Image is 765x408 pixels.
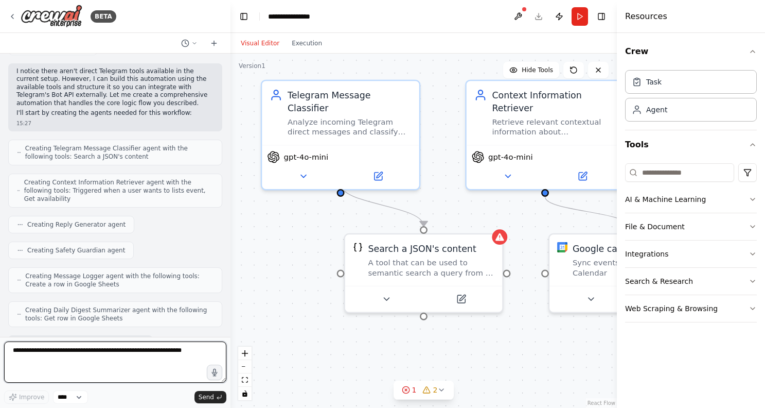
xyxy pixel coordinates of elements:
span: Creating Telegram Message Classifier agent with the following tools: Search a JSON's content [25,144,214,161]
span: Creating Message Logger agent with the following tools: Create a row in Google Sheets [25,272,214,288]
button: zoom in [238,347,252,360]
button: 12 [394,381,454,400]
span: Creating Daily Digest Summarizer agent with the following tools: Get row in Google Sheets [25,306,214,322]
div: Version 1 [239,62,265,70]
button: Open in side panel [546,168,618,184]
div: Google calendar [573,242,646,255]
span: Send [199,393,214,401]
span: Creating Safety Guardian agent [27,246,125,254]
button: Integrations [625,241,757,267]
g: Edge from a10bdebb-f845-47b5-83b0-620037404dd9 to 6a150794-8bc7-4faa-a011-eb54c399fa36 [539,197,634,226]
span: gpt-4o-mini [488,152,533,162]
div: Crew [625,66,757,130]
h4: Resources [625,10,667,23]
button: AI & Machine Learning [625,186,757,213]
button: zoom out [238,360,252,373]
div: Context Information RetrieverRetrieve relevant contextual information about {owner_name} includin... [465,80,625,191]
button: Web Scraping & Browsing [625,295,757,322]
button: Switch to previous chat [177,37,202,49]
div: A tool that can be used to semantic search a query from a JSON's content. [368,258,494,278]
div: Tools [625,159,757,331]
button: toggle interactivity [238,387,252,400]
nav: breadcrumb [268,11,321,22]
div: React Flow controls [238,347,252,400]
div: Analyze incoming Telegram direct messages and classify them with proper intent, priority, languag... [288,117,412,138]
span: gpt-4o-mini [284,152,329,162]
div: BETA [91,10,116,23]
button: Execution [286,37,328,49]
button: Open in side panel [342,168,414,184]
g: Edge from eb6adb9a-e3db-42f2-a3d1-4ab2f246275d to 4b84cf50-993c-417e-bfa0-365d3865734f [334,184,430,226]
button: Send [194,391,226,403]
div: Agent [646,105,667,115]
button: Tools [625,130,757,159]
button: Hide left sidebar [237,9,251,24]
span: 1 [412,385,417,395]
a: React Flow attribution [588,400,615,406]
div: Task [646,77,662,87]
div: JSONSearchToolSearch a JSON's contentA tool that can be used to semantic search a query from a JS... [344,233,503,313]
span: Improve [19,393,44,401]
button: File & Document [625,213,757,240]
button: Open in side panel [425,292,497,307]
span: 2 [433,385,438,395]
img: Google Calendar [557,242,567,252]
span: Creating Context Information Retriever agent with the following tools: Triggered when a user want... [24,178,214,203]
button: Improve [4,390,49,404]
button: Click to speak your automation idea [207,365,222,380]
div: Context Information Retriever [492,89,616,114]
button: fit view [238,373,252,387]
p: I notice there aren't direct Telegram tools available in the current setup. However, I can build ... [16,67,214,108]
button: Start a new chat [206,37,222,49]
span: Creating Reply Generator agent [27,220,126,229]
button: Search & Research [625,268,757,295]
span: Hide Tools [522,66,553,74]
div: Sync events with Google Calendar [573,258,699,278]
div: Telegram Message Classifier [288,89,412,114]
img: Logo [21,5,82,28]
button: Hide right sidebar [594,9,609,24]
div: Telegram Message ClassifierAnalyze incoming Telegram direct messages and classify them with prope... [261,80,420,191]
div: 15:27 [16,120,214,127]
div: Retrieve relevant contextual information about {owner_name} including bio, current roles, availab... [492,117,616,138]
button: Hide Tools [503,62,559,78]
button: Crew [625,37,757,66]
div: Search a JSON's content [368,242,476,255]
div: Google CalendarGoogle calendarSync events with Google Calendar [548,233,708,313]
img: JSONSearchTool [353,242,363,252]
p: I'll start by creating the agents needed for this workflow: [16,109,214,117]
button: Visual Editor [235,37,286,49]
